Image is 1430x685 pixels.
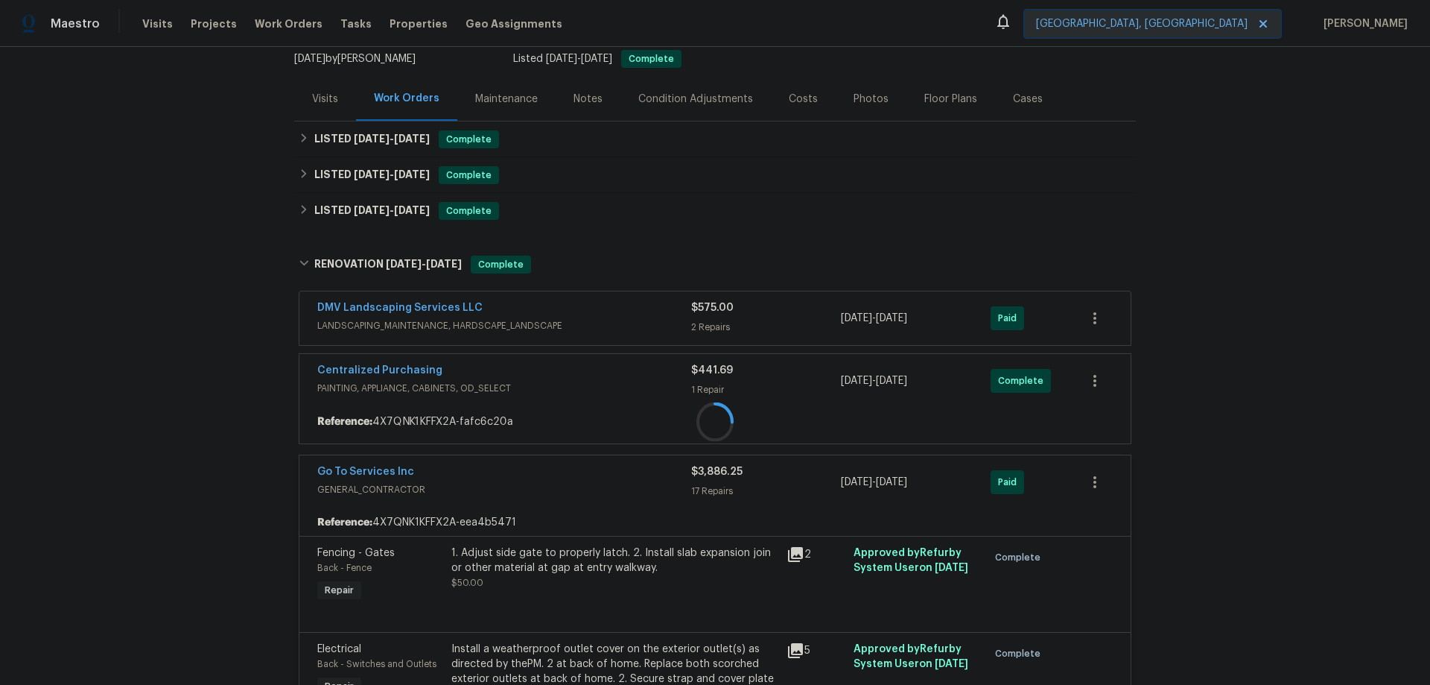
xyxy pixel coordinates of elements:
[319,583,360,598] span: Repair
[354,205,430,215] span: -
[386,259,422,269] span: [DATE]
[841,477,872,487] span: [DATE]
[1318,16,1408,31] span: [PERSON_NAME]
[995,646,1046,661] span: Complete
[294,157,1136,193] div: LISTED [DATE]-[DATE]Complete
[995,550,1046,565] span: Complete
[854,92,889,107] div: Photos
[255,16,322,31] span: Work Orders
[876,477,907,487] span: [DATE]
[786,642,845,660] div: 5
[314,256,462,274] h6: RENOVATION
[317,365,442,376] a: Centralized Purchasing
[451,578,483,587] span: $50.00
[294,121,1136,157] div: LISTED [DATE]-[DATE]Complete
[691,382,841,397] div: 1 Repair
[638,92,753,107] div: Condition Adjustments
[312,92,338,107] div: Visits
[841,475,907,490] span: -
[314,166,430,184] h6: LISTED
[1036,16,1248,31] span: [GEOGRAPHIC_DATA], [GEOGRAPHIC_DATA]
[513,54,681,64] span: Listed
[142,16,173,31] span: Visits
[317,515,372,530] b: Reference:
[581,54,612,64] span: [DATE]
[841,376,872,386] span: [DATE]
[299,509,1131,536] div: 4X7QNK1KFFX2A-eea4b5471
[573,92,603,107] div: Notes
[354,205,390,215] span: [DATE]
[317,467,414,477] a: Go To Services Inc
[998,475,1023,490] span: Paid
[386,259,462,269] span: -
[354,133,390,144] span: [DATE]
[317,644,361,654] span: Electrical
[841,313,872,323] span: [DATE]
[475,92,538,107] div: Maintenance
[317,318,691,333] span: LANDSCAPING_MAINTENANCE, HARDSCAPE_LANDSCAPE
[691,484,841,499] div: 17 Repairs
[472,257,530,272] span: Complete
[354,133,430,144] span: -
[854,548,968,573] span: Approved by Refurby System User on
[998,311,1023,326] span: Paid
[440,168,498,183] span: Complete
[546,54,612,64] span: -
[191,16,237,31] span: Projects
[546,54,577,64] span: [DATE]
[390,16,448,31] span: Properties
[876,313,907,323] span: [DATE]
[394,169,430,180] span: [DATE]
[440,132,498,147] span: Complete
[354,169,430,180] span: -
[51,16,100,31] span: Maestro
[786,546,845,564] div: 2
[935,659,968,669] span: [DATE]
[394,133,430,144] span: [DATE]
[294,193,1136,229] div: LISTED [DATE]-[DATE]Complete
[924,92,977,107] div: Floor Plans
[1013,92,1043,107] div: Cases
[854,644,968,669] span: Approved by Refurby System User on
[294,241,1136,288] div: RENOVATION [DATE]-[DATE]Complete
[691,320,841,335] div: 2 Repairs
[451,546,778,575] div: 1. Adjust side gate to properly latch. 2. Install slab expansion join or other material at gap at...
[465,16,562,31] span: Geo Assignments
[998,373,1049,388] span: Complete
[876,376,907,386] span: [DATE]
[691,365,733,376] span: $441.69
[317,548,395,558] span: Fencing - Gates
[317,381,691,396] span: PAINTING, APPLIANCE, CABINETS, OD_SELECT
[623,54,680,63] span: Complete
[374,91,439,106] div: Work Orders
[691,303,734,313] span: $575.00
[314,202,430,220] h6: LISTED
[440,203,498,218] span: Complete
[317,564,372,572] span: Back - Fence
[317,660,436,669] span: Back - Switches and Outlets
[317,482,691,497] span: GENERAL_CONTRACTOR
[354,169,390,180] span: [DATE]
[314,130,430,148] h6: LISTED
[691,467,743,477] span: $3,886.25
[340,19,372,29] span: Tasks
[841,373,907,388] span: -
[294,50,433,68] div: by [PERSON_NAME]
[317,303,483,313] a: DMV Landscaping Services LLC
[426,259,462,269] span: [DATE]
[394,205,430,215] span: [DATE]
[294,54,325,64] span: [DATE]
[789,92,818,107] div: Costs
[935,563,968,573] span: [DATE]
[841,311,907,326] span: -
